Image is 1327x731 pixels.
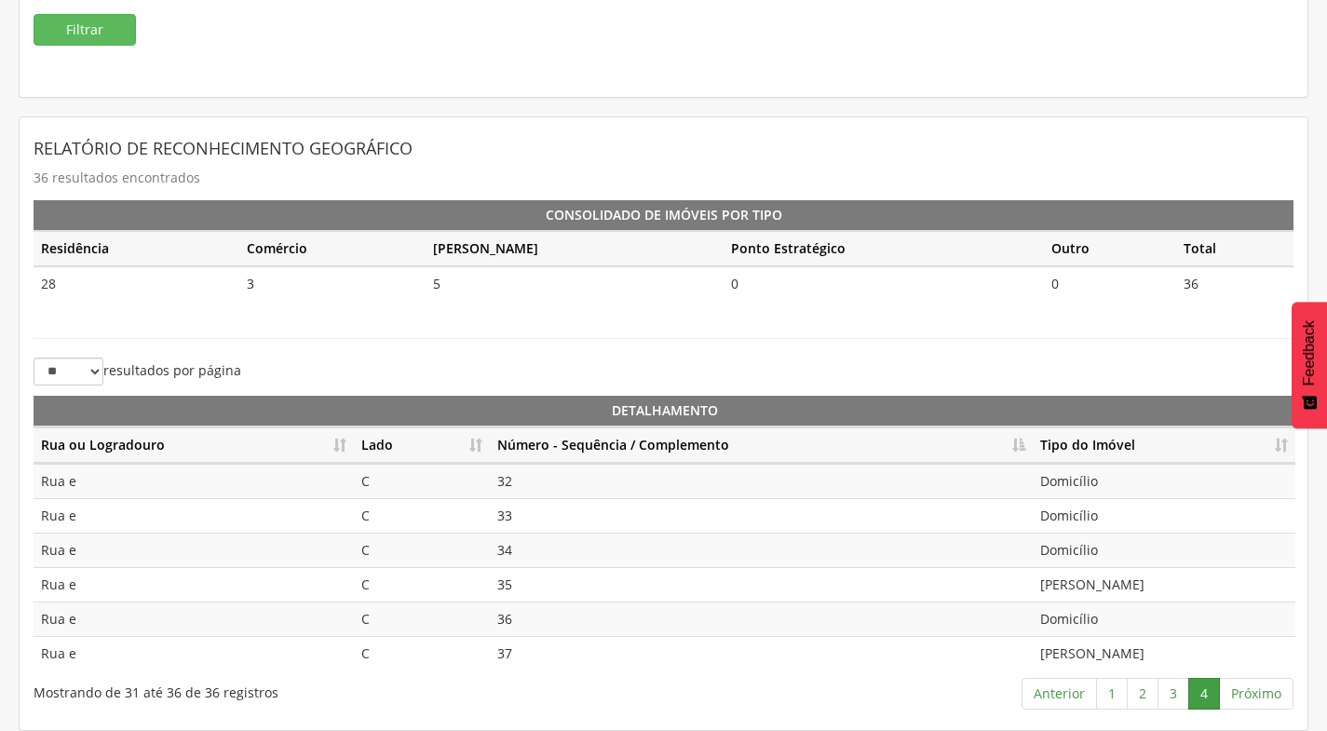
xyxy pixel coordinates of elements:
[354,464,490,498] td: C
[34,533,354,567] td: Rua e
[34,567,354,602] td: Rua e
[1044,231,1175,266] th: Outro
[354,567,490,602] td: C
[1022,678,1097,710] a: Anterior
[239,231,427,266] th: Comércio
[1301,320,1318,386] span: Feedback
[1176,266,1293,301] td: 36
[34,602,354,636] td: Rua e
[354,602,490,636] td: C
[1033,533,1295,567] td: Domicílio
[34,14,136,46] button: Filtrar
[34,200,1293,231] th: Consolidado de Imóveis por Tipo
[34,266,239,301] td: 28
[490,464,1033,498] td: 32
[1033,427,1295,464] th: Tipo do Imóvel: Ordenar colunas de forma ascendente
[34,131,1293,165] header: Relatório de Reconhecimento Geográfico
[1176,231,1293,266] th: Total
[724,266,1044,301] td: 0
[1127,678,1158,710] a: 2
[1188,678,1220,710] a: 4
[490,602,1033,636] td: 36
[34,231,239,266] th: Residência
[1292,302,1327,428] button: Feedback - Mostrar pesquisa
[34,358,103,386] select: resultados por página
[34,396,1295,427] th: Detalhamento
[490,533,1033,567] td: 34
[1219,678,1293,710] a: Próximo
[354,427,490,464] th: Lado: Ordenar colunas de forma ascendente
[1158,678,1189,710] a: 3
[34,464,354,498] td: Rua e
[1033,498,1295,533] td: Domicílio
[34,676,542,702] div: Mostrando de 31 até 36 de 36 registros
[354,498,490,533] td: C
[1033,636,1295,670] td: [PERSON_NAME]
[490,498,1033,533] td: 33
[490,636,1033,670] td: 37
[354,636,490,670] td: C
[426,231,724,266] th: [PERSON_NAME]
[1033,464,1295,498] td: Domicílio
[724,231,1044,266] th: Ponto Estratégico
[34,427,354,464] th: Rua ou Logradouro: Ordenar colunas de forma ascendente
[1044,266,1175,301] td: 0
[34,165,1293,191] p: 36 resultados encontrados
[34,498,354,533] td: Rua e
[490,567,1033,602] td: 35
[490,427,1033,464] th: Número - Sequência / Complemento: Ordenar colunas de forma descendente
[354,533,490,567] td: C
[239,266,427,301] td: 3
[1033,602,1295,636] td: Domicílio
[1033,567,1295,602] td: [PERSON_NAME]
[1096,678,1128,710] a: 1
[34,358,241,386] label: resultados por página
[426,266,724,301] td: 5
[34,636,354,670] td: Rua e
